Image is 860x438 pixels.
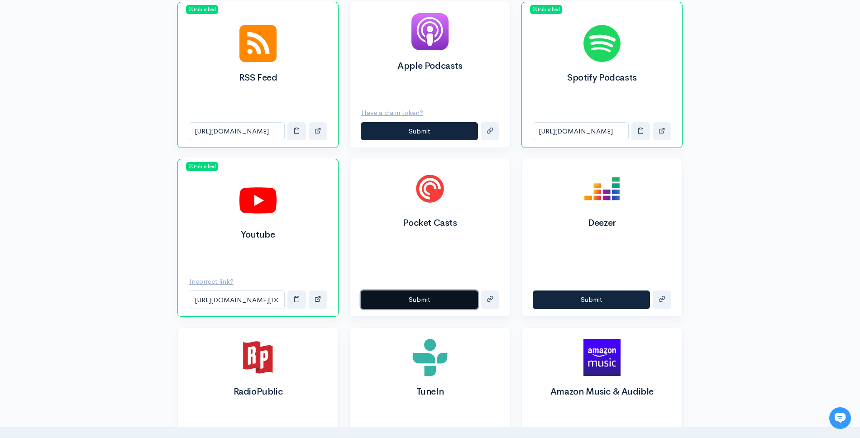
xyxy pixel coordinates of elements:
h2: Pocket Casts [361,218,499,228]
img: Spotify Podcasts logo [583,25,621,62]
img: TuneIn logo [411,339,449,376]
h4: Typically replies in a few hours . [36,56,118,65]
button: />GIF [138,301,157,326]
img: RadioPublic logo [239,339,277,376]
u: Incorrect link? [189,277,234,286]
u: Have a claim token? [361,108,423,117]
h2: TuneIn [361,387,499,397]
button: Submit [361,122,478,141]
span: Published [186,5,218,14]
img: Apple Podcasts logo [411,13,449,50]
tspan: GIF [144,311,151,315]
g: /> [141,309,153,317]
button: Submit [533,290,650,309]
h2: Deezer [533,218,671,228]
button: Have a claim token? [361,104,429,122]
img: Deezer logo [583,170,621,207]
h1: ZenCast [27,11,170,24]
img: Youtube logo [239,182,277,219]
button: Incorrect link? [189,272,239,291]
input: Spotify Podcasts link [533,122,629,141]
h2: Spotify Podcasts [533,73,671,83]
h2: Amazon Music & Audible [533,387,671,397]
h2: Apple Podcasts [361,61,499,71]
span: Published [186,162,218,171]
span: Published [530,5,562,14]
img: Pocket Casts logo [411,170,449,207]
img: Amazon Music & Audible logo [583,339,621,376]
h2: RSS Feed [189,73,327,83]
input: RSS Feed link [189,122,285,141]
button: Submit [361,290,478,309]
h2: Youtube [189,230,327,240]
input: Youtube link [189,290,285,309]
img: RSS Feed logo [239,25,277,62]
h2: RadioPublic [189,387,327,397]
iframe: gist-messenger-bubble-iframe [829,407,851,429]
h2: Just let us know if you need anything and we'll be happy to help! 🙂 [27,29,170,47]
